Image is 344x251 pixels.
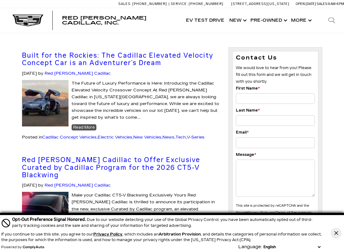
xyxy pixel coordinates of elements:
[62,15,177,25] a: Red [PERSON_NAME] Cadillac, Inc.
[247,211,270,215] a: Privacy Policy
[1,232,322,242] p: If you continue to use this site, you agree to our , which includes an , and details the categori...
[231,2,289,6] a: [STREET_ADDRESS][US_STATE]
[236,66,311,84] span: We would love to hear from you! Please fill out this form and we will get in touch with you shortly.
[22,51,213,67] a: Built for the Rockies: The Cadillac Elevated Velocity Concept Car is an Adventurer’s Dream
[22,192,219,240] p: Make your Cadillac CT5-V Blackwing Exclusively Yours Red [PERSON_NAME] Cadillac is thrilled to an...
[187,135,205,140] a: V-Series
[45,71,111,76] a: Red [PERSON_NAME] Cadillac
[236,151,256,158] label: Message
[118,2,169,6] a: Sales: [PHONE_NUMBER]
[236,129,249,136] label: Email
[317,2,328,6] span: Sales:
[296,2,316,6] span: Open [DATE]
[248,8,289,33] a: Pre-Owned
[98,135,132,140] a: Electric Vehicles
[72,124,96,130] a: Read More
[22,183,37,188] span: [DATE]
[169,2,225,6] a: Service: [PHONE_NUMBER]
[118,2,131,6] span: Sales:
[132,2,167,6] span: [PHONE_NUMBER]
[45,183,111,188] a: Red [PERSON_NAME] Cadillac
[331,228,342,239] button: Close Button
[328,2,344,6] span: 9 AM-6 PM
[22,80,219,121] p: The Future of Luxury Performance is Here: Introducing the Cadillac Elevated Velocity Crossover Co...
[23,245,44,249] a: ComplyAuto
[93,232,122,236] a: Privacy Policy
[12,15,43,26] img: Cadillac Dark Logo with Cadillac White Text
[289,8,313,33] button: More
[236,55,315,61] h3: Contact Us
[162,135,174,140] a: News
[183,8,227,33] a: EV Test Drive
[189,2,223,6] span: [PHONE_NUMBER]
[238,245,262,249] div: Language:
[171,2,188,6] span: Service:
[227,8,248,33] a: New
[236,204,312,215] small: This site is protected by reCAPTCHA and the Google and apply.
[38,71,43,76] span: by
[38,183,43,188] span: by
[22,71,37,76] span: [DATE]
[12,217,87,222] span: Opt-Out Preference Signal Honored .
[175,135,186,140] a: Tech
[236,85,260,92] label: First Name
[12,216,322,228] div: Due to our website detecting your use of the Global Privacy Control, you have been automatically ...
[262,244,322,250] select: Language Select
[159,232,201,236] strong: Arbitration Provision
[1,245,44,249] div: Powered by
[42,135,97,140] a: Cadillac Concept Vehicles
[22,134,219,141] div: Posted in , , , , ,
[22,156,201,179] a: Red [PERSON_NAME] Cadillac to Offer Exclusive Curated by Cadillac Program for the 2026 CT5-V Blac...
[133,135,161,140] a: New Vehicles
[236,107,260,114] label: Last Name
[62,15,147,26] span: Red [PERSON_NAME] Cadillac, Inc.
[276,211,303,215] a: Terms of Service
